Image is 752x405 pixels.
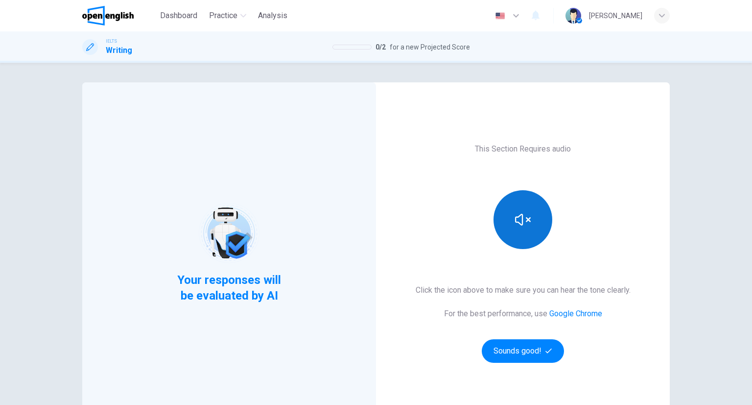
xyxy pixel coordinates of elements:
[170,272,289,304] span: Your responses will be evaluated by AI
[549,309,602,318] a: Google Chrome
[258,10,287,22] span: Analysis
[444,308,602,320] h6: For the best performance, use
[82,6,156,25] a: OpenEnglish logo
[376,41,386,53] span: 0 / 2
[160,10,197,22] span: Dashboard
[494,12,506,20] img: en
[565,8,581,24] img: Profile picture
[205,7,250,25] button: Practice
[589,10,642,22] div: [PERSON_NAME]
[106,45,132,56] h1: Writing
[254,7,291,25] button: Analysis
[475,143,571,155] h6: This Section Requires audio
[482,339,564,363] button: Sounds good!
[209,10,237,22] span: Practice
[416,284,631,296] h6: Click the icon above to make sure you can hear the tone clearly.
[156,7,201,25] button: Dashboard
[106,38,117,45] span: IELTS
[198,202,260,264] img: robot icon
[82,6,134,25] img: OpenEnglish logo
[390,41,470,53] span: for a new Projected Score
